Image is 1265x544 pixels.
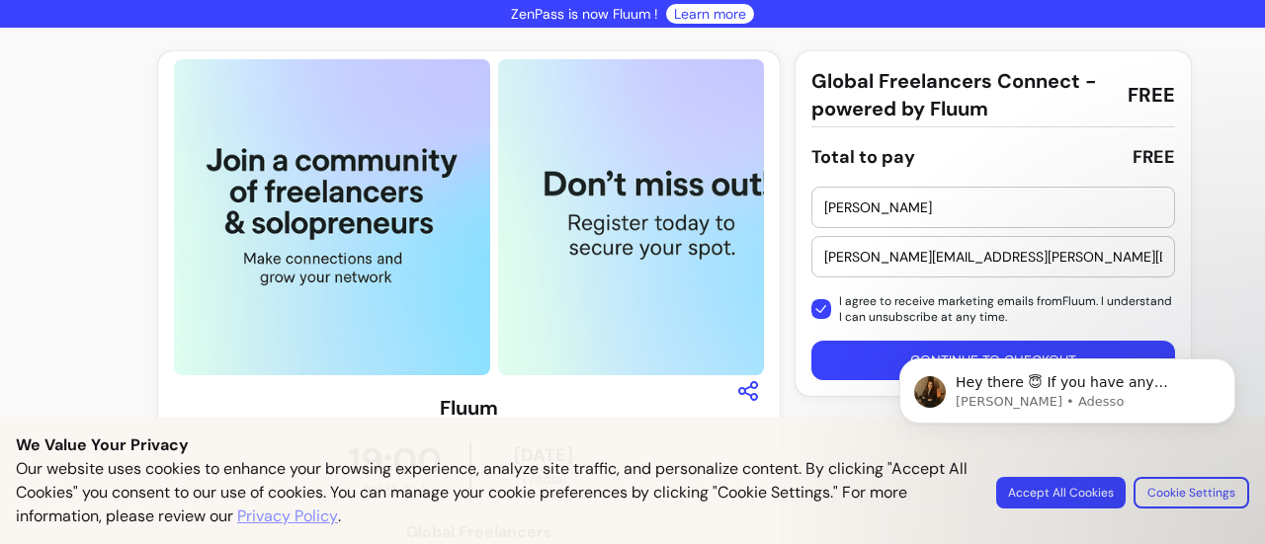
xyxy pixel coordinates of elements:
[16,457,972,528] p: Our website uses cookies to enhance your browsing experience, analyze site traffic, and personali...
[237,505,338,528] a: Privacy Policy
[174,59,490,375] img: https://d3pz9znudhj10h.cloudfront.net/aee2e147-fbd8-4818-a12f-606c309470ab
[811,341,1175,380] button: Continue to checkout
[511,4,658,24] p: ZenPass is now Fluum !
[16,433,1249,457] p: We Value Your Privacy
[1133,143,1175,171] div: FREE
[811,143,915,171] div: Total to pay
[870,317,1265,534] iframe: Intercom notifications messaggio
[1128,81,1175,109] span: FREE
[440,394,498,422] h3: Fluum
[811,67,1112,122] span: Global Freelancers Connect - powered by Fluum
[824,247,1162,267] input: Enter your email address
[498,59,814,375] img: https://d3pz9znudhj10h.cloudfront.net/9d95b61e-433c-466e-8f72-0c6ec8aff819
[674,4,746,24] a: Learn more
[824,197,1162,217] input: Enter your first name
